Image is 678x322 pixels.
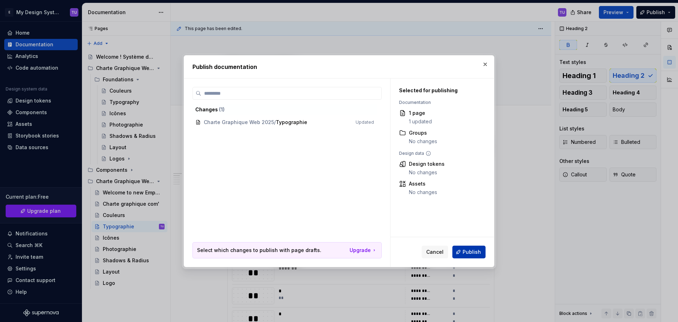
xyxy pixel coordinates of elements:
span: ( 1 ) [219,106,225,112]
p: Select which changes to publish with page drafts. [197,247,321,254]
div: 1 page [409,110,432,117]
button: Publish [452,246,486,258]
a: Upgrade [350,247,377,254]
div: Design data [399,151,477,156]
button: Cancel [422,246,448,258]
div: Selected for publishing [399,87,477,94]
div: Documentation [399,100,477,105]
h2: Publish documentation [192,63,486,71]
div: Changes [195,106,374,113]
div: Groups [409,129,437,136]
div: Design tokens [409,160,445,168]
span: Publish [463,248,481,256]
div: No changes [409,189,437,196]
span: Cancel [426,248,444,256]
div: No changes [409,138,437,145]
div: 1 updated [409,118,432,125]
div: Assets [409,180,437,187]
div: No changes [409,169,445,176]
